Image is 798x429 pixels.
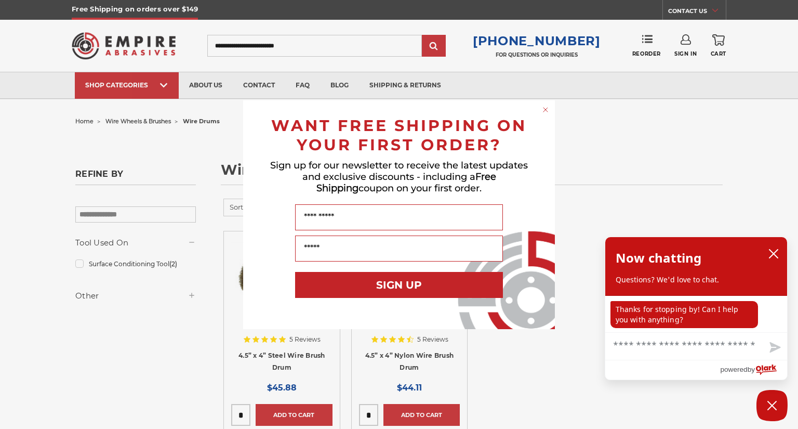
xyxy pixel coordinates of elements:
[748,363,755,376] span: by
[761,336,787,360] button: Send message
[616,275,777,285] p: Questions? We'd love to chat.
[605,237,788,380] div: olark chatbox
[616,248,701,268] h2: Now chatting
[605,296,787,332] div: chat
[765,246,782,262] button: close chatbox
[720,360,787,380] a: Powered by Olark
[610,301,758,328] p: Thanks for stopping by! Can I help you with anything?
[720,363,747,376] span: powered
[271,116,527,154] span: WANT FREE SHIPPING ON YOUR FIRST ORDER?
[756,390,788,421] button: Close Chatbox
[270,160,528,194] span: Sign up for our newsletter to receive the latest updates and exclusive discounts - including a co...
[540,105,551,115] button: Close dialog
[316,171,496,194] span: Free Shipping
[295,272,503,298] button: SIGN UP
